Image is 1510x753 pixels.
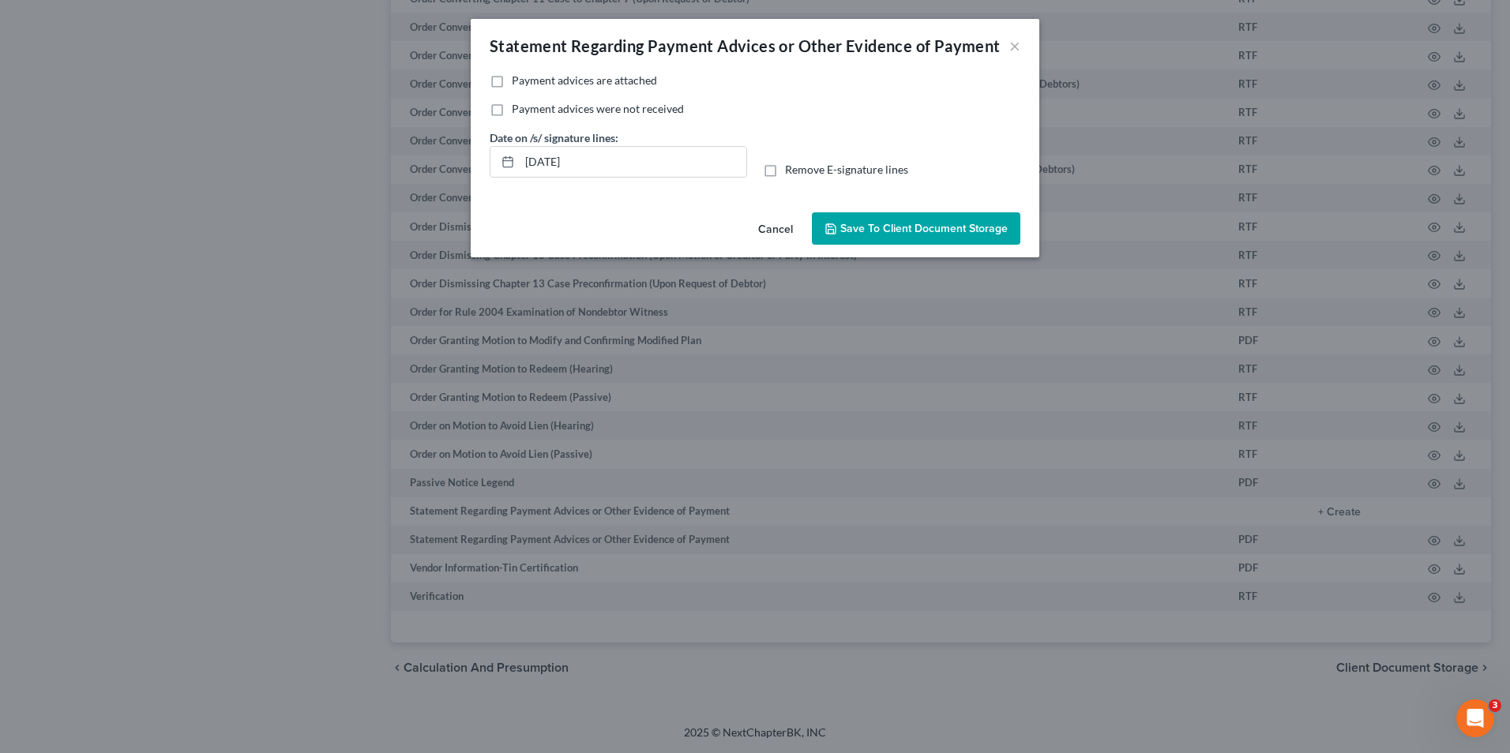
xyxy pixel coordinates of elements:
[1489,699,1501,712] span: 3
[520,147,746,177] input: MM/DD/YYYY
[1456,699,1494,737] iframe: Intercom live chat
[512,73,657,87] span: Payment advices are attached
[490,35,1001,57] div: Statement Regarding Payment Advices or Other Evidence of Payment
[490,129,618,146] label: Date on /s/ signature lines:
[512,102,684,115] span: Payment advices were not received
[785,163,908,176] span: Remove E-signature lines
[812,212,1020,245] button: Save to Client Document Storage
[840,222,1008,235] span: Save to Client Document Storage
[746,214,806,245] button: Cancel
[1009,36,1020,55] button: ×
